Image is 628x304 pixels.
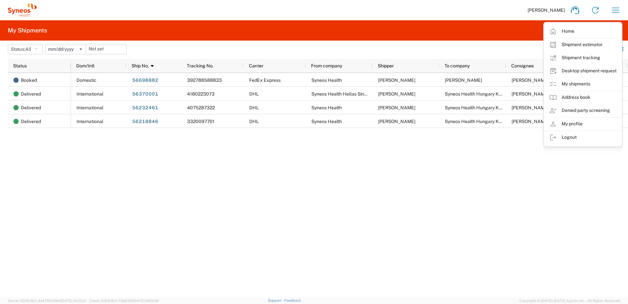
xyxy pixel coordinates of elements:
a: My shipments [544,78,622,91]
a: 56698882 [132,75,159,86]
span: Syneos Health [311,78,342,83]
span: Ship No. [131,63,149,68]
span: International [77,119,103,124]
span: Vivian Tzanni [378,78,415,83]
span: [PERSON_NAME] [528,7,565,13]
span: Syneos Health [311,105,342,110]
span: [DATE] 08:10:16 [133,299,159,303]
input: Not set [86,44,126,54]
span: Shipper [378,63,394,68]
a: Logout [544,131,622,144]
span: Vivian Tzanni [378,91,415,97]
span: 4180223073 [187,91,215,97]
a: My profile [544,117,622,131]
span: Copyright © [DATE]-[DATE] Agistix Inc., All Rights Reserved [519,298,620,304]
a: Shipment estimator [544,38,622,51]
span: To company [445,63,470,68]
a: Support [268,298,284,302]
span: 4075287322 [187,105,215,110]
span: DHL [249,105,259,110]
a: Feedback [284,298,301,302]
span: Delivered [21,115,41,128]
a: 56232461 [132,103,159,113]
span: Syneos Health Hungary Kft. [445,91,503,97]
span: Syneos Health Hungary Kft. [445,105,503,110]
span: Syneos Health Hungary Kft. [445,119,503,124]
span: Syneos Health [311,119,342,124]
a: Denied party screening [544,104,622,117]
a: 56370001 [132,89,159,99]
span: Zsolt Varga [512,119,549,124]
span: Booked [21,73,37,87]
span: Server: 2025.18.0-4e47823f9d1 [8,299,86,303]
span: DHL [249,91,259,97]
button: Status:All [8,44,43,54]
span: Delivered [21,101,41,115]
span: International [77,105,103,110]
span: Zsolt Varga [512,105,549,110]
span: Syneos Health Hellas Single Member S.A. [311,91,398,97]
span: Carrier [249,63,263,68]
h2: My Shipments [8,27,47,34]
span: DHL [249,119,259,124]
a: Shipment tracking [544,51,622,64]
span: 392788588833 [187,78,222,83]
span: Consignee [511,63,534,68]
span: FedEx Express [249,78,281,83]
span: Status [13,63,27,68]
span: Delivered [21,87,41,101]
a: 56218846 [132,116,159,127]
span: 3320097701 [187,119,215,124]
span: Zsolt Varga [512,91,549,97]
span: Dom/Intl [76,63,95,68]
span: Domestic [77,78,96,83]
a: Desktop shipment request [544,64,622,78]
input: Not set [45,44,86,54]
a: Address book [544,91,622,104]
span: International [77,91,103,97]
span: Tracking No. [187,63,214,68]
span: Vivian Tzanni [378,119,415,124]
a: Home [544,25,622,38]
span: All [25,46,31,52]
span: IRIS GOUZOULIS [512,78,549,83]
span: IRIS GOUZOULIS [445,78,482,83]
span: Vivian Tzanni [378,105,415,110]
span: [DATE] 10:23:21 [61,299,86,303]
span: Client: 2025.18.0-7346316 [89,299,159,303]
span: From company [311,63,342,68]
